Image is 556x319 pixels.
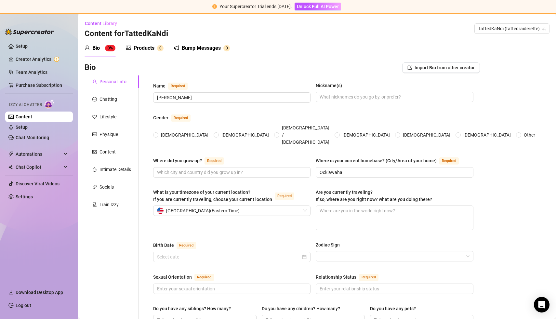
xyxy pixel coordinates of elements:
[168,83,188,90] span: Required
[223,45,230,51] sup: 0
[85,21,117,26] span: Content Library
[126,45,131,50] span: picture
[275,193,294,200] span: Required
[320,93,468,100] input: Nickname(s)
[461,131,513,139] span: [DEMOGRAPHIC_DATA]
[16,194,33,199] a: Settings
[316,241,344,248] label: Zodiac Sign
[439,157,459,165] span: Required
[85,18,122,29] button: Content Library
[99,113,116,120] div: Lifestyle
[5,29,54,35] img: logo-BBDzfeDw.svg
[219,131,271,139] span: [DEMOGRAPHIC_DATA]
[153,157,202,164] div: Where did you grow up?
[521,131,538,139] span: Other
[92,167,97,172] span: fire
[295,4,341,9] a: Unlock Full AI Power
[400,131,453,139] span: [DEMOGRAPHIC_DATA]
[8,152,14,157] span: thunderbolt
[157,207,164,214] img: us
[359,274,378,281] span: Required
[16,303,31,308] a: Log out
[153,114,168,121] div: Gender
[85,62,96,73] h3: Bio
[99,183,114,191] div: Socials
[16,162,62,172] span: Chat Copilot
[316,241,340,248] div: Zodiac Sign
[153,82,165,89] div: Name
[9,102,42,108] span: Izzy AI Chatter
[370,305,420,312] label: Do you have any pets?
[316,273,386,281] label: Relationship Status
[45,99,55,109] img: AI Chatter
[99,166,131,173] div: Intimate Details
[16,54,68,64] a: Creator Analytics exclamation-circle
[16,290,63,295] span: Download Desktop App
[219,4,292,9] span: Your Supercreator Trial ends [DATE].
[340,131,392,139] span: [DEMOGRAPHIC_DATA]
[16,70,47,75] a: Team Analytics
[153,114,198,122] label: Gender
[92,79,97,84] span: user
[92,202,97,207] span: experiment
[157,285,305,292] input: Sexual Orientation
[158,131,211,139] span: [DEMOGRAPHIC_DATA]
[16,114,32,119] a: Content
[157,253,301,260] input: Birth Date
[166,206,240,216] span: [GEOGRAPHIC_DATA] ( Eastern Time )
[153,242,174,249] div: Birth Date
[99,78,126,85] div: Personal Info
[99,201,119,208] div: Train Izzy
[177,242,196,249] span: Required
[153,273,221,281] label: Sexual Orientation
[205,157,224,165] span: Required
[92,185,97,189] span: link
[262,305,345,312] label: Do you have any children? How many?
[92,132,97,137] span: idcard
[316,157,437,164] div: Where is your current homebase? (City/Area of your home)
[542,27,546,31] span: team
[153,190,272,202] span: What is your timezone of your current location? If you are currently traveling, choose your curre...
[157,169,305,176] input: Where did you grow up?
[316,190,432,202] span: Are you currently traveling? If so, where are you right now? what are you doing there?
[320,169,468,176] input: Where is your current homebase? (City/Area of your home)
[407,65,412,70] span: import
[316,82,342,89] div: Nickname(s)
[402,62,480,73] button: Import Bio from other creator
[153,305,235,312] label: Do you have any siblings? How many?
[171,114,191,122] span: Required
[16,80,68,90] a: Purchase Subscription
[16,149,62,159] span: Automations
[320,285,468,292] input: Relationship Status
[92,114,97,119] span: heart
[8,165,13,169] img: Chat Copilot
[99,96,117,103] div: Chatting
[212,4,217,9] span: exclamation-circle
[316,82,347,89] label: Nickname(s)
[297,4,339,9] span: Unlock Full AI Power
[153,82,195,90] label: Name
[157,94,305,101] input: Name
[153,305,231,312] div: Do you have any siblings? How many?
[279,124,332,146] span: [DEMOGRAPHIC_DATA] / [DEMOGRAPHIC_DATA]
[8,290,14,295] span: download
[153,273,192,281] div: Sexual Orientation
[174,45,179,50] span: notification
[478,24,546,33] span: TattedKaNdi (tattedraiderette)
[415,65,475,70] span: Import Bio from other creator
[16,181,60,186] a: Discover Viral Videos
[105,45,115,51] sup: 0%
[316,157,466,165] label: Where is your current homebase? (City/Area of your home)
[153,241,203,249] label: Birth Date
[16,135,49,140] a: Chat Monitoring
[194,274,214,281] span: Required
[92,150,97,154] span: picture
[134,44,154,52] div: Products
[157,45,164,51] sup: 0
[16,125,28,130] a: Setup
[295,3,341,10] button: Unlock Full AI Power
[92,97,97,101] span: message
[534,297,549,312] div: Open Intercom Messenger
[92,44,100,52] div: Bio
[182,44,221,52] div: Bump Messages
